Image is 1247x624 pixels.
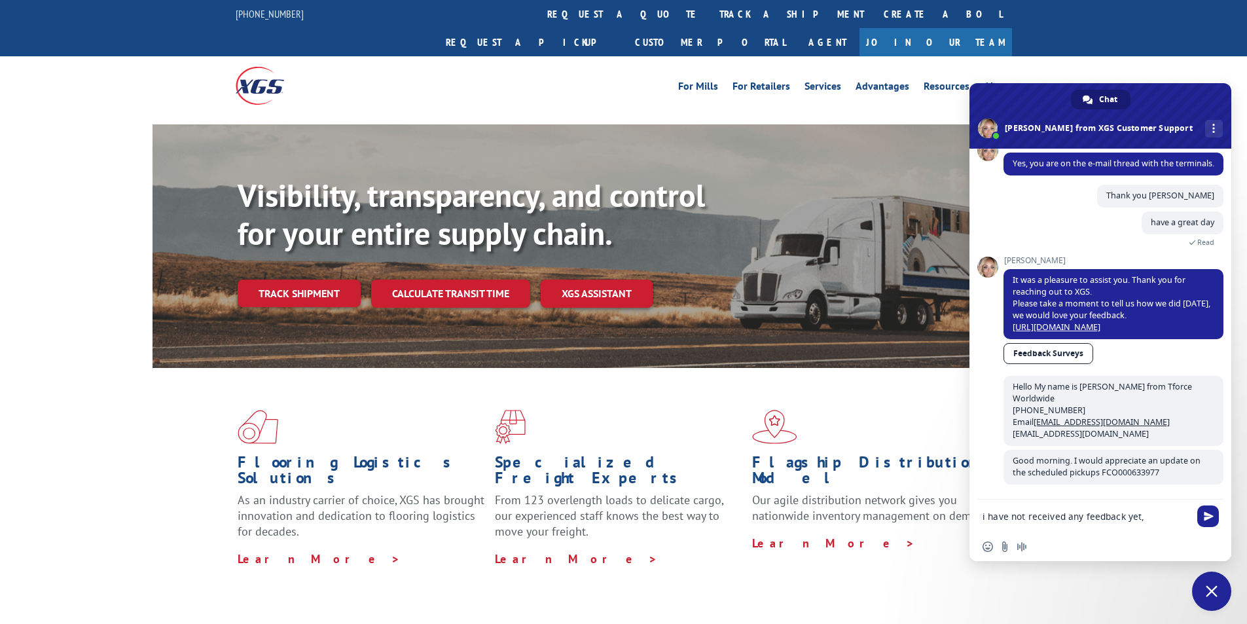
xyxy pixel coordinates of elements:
[238,492,484,539] span: As an industry carrier of choice, XGS has brought innovation and dedication to flooring logistics...
[625,28,795,56] a: Customer Portal
[1192,572,1231,611] div: Close chat
[752,492,993,523] span: Our agile distribution network gives you nationwide inventory management on demand.
[541,280,653,308] a: XGS ASSISTANT
[495,492,742,551] p: From 123 overlength loads to delicate cargo, our experienced staff knows the best way to move you...
[752,454,1000,492] h1: Flagship Distribution Model
[236,7,304,20] a: [PHONE_NUMBER]
[1013,158,1214,169] span: Yes, you are on the e-mail thread with the terminals.
[1013,274,1210,333] span: It was a pleasure to assist you. Thank you for reaching out to XGS. Please take a moment to tell ...
[983,511,1189,523] textarea: Compose your message...
[238,410,278,444] img: xgs-icon-total-supply-chain-intelligence-red
[752,536,915,551] a: Learn More >
[495,454,742,492] h1: Specialized Freight Experts
[371,280,530,308] a: Calculate transit time
[1151,217,1214,228] span: have a great day
[1099,90,1117,109] span: Chat
[859,28,1012,56] a: Join Our Team
[732,81,790,96] a: For Retailers
[1013,321,1100,333] a: [URL][DOMAIN_NAME]
[495,551,658,566] a: Learn More >
[795,28,859,56] a: Agent
[1205,120,1223,138] div: More channels
[856,81,909,96] a: Advantages
[436,28,625,56] a: Request a pickup
[238,175,705,253] b: Visibility, transparency, and control for your entire supply chain.
[1003,343,1093,364] a: Feedback Surveys
[1003,256,1223,265] span: [PERSON_NAME]
[1017,541,1027,552] span: Audio message
[984,81,1012,96] a: About
[1106,190,1214,201] span: Thank you [PERSON_NAME]
[1000,541,1010,552] span: Send a file
[238,454,485,492] h1: Flooring Logistics Solutions
[983,541,993,552] span: Insert an emoji
[752,410,797,444] img: xgs-icon-flagship-distribution-model-red
[1197,238,1214,247] span: Read
[1197,505,1219,527] span: Send
[1013,381,1192,439] span: Hello My name is [PERSON_NAME] from Tforce Worldwide [PHONE_NUMBER] Email [EMAIL_ADDRESS][DOMAIN_...
[238,280,361,307] a: Track shipment
[678,81,718,96] a: For Mills
[238,551,401,566] a: Learn More >
[1071,90,1130,109] div: Chat
[1013,455,1201,478] span: Good morning. I would appreciate an update on the scheduled pickups FCO000633977
[804,81,841,96] a: Services
[495,410,526,444] img: xgs-icon-focused-on-flooring-red
[924,81,969,96] a: Resources
[1034,416,1170,428] a: [EMAIL_ADDRESS][DOMAIN_NAME]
